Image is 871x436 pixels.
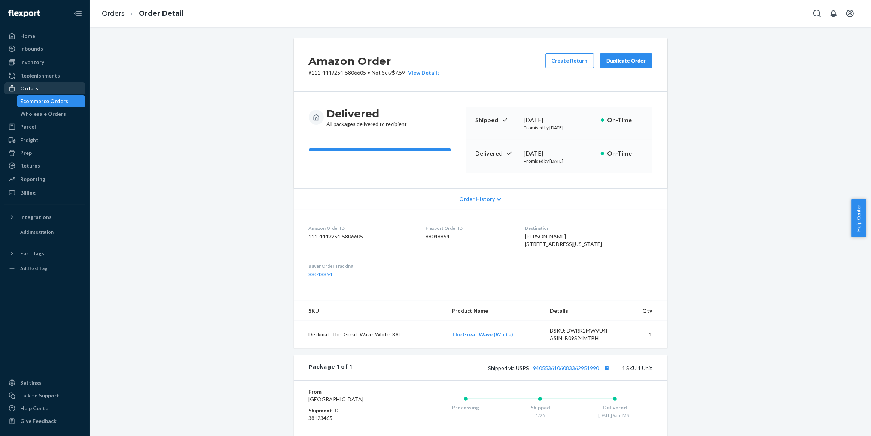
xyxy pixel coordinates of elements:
a: Ecommerce Orders [17,95,86,107]
ol: breadcrumbs [96,3,189,25]
dd: 111-4449254-5806605 [309,233,414,240]
a: Wholesale Orders [17,108,86,120]
div: Prep [20,149,32,157]
a: Orders [102,9,125,18]
a: 9405536106083362951990 [533,365,599,371]
div: Home [20,32,35,40]
button: Duplicate Order [600,53,652,68]
div: Wholesale Orders [21,110,66,118]
a: Order Detail [139,9,183,18]
div: 1 SKU 1 Unit [352,363,652,373]
div: Freight [20,136,39,144]
div: [DATE] [524,116,595,124]
button: Open notifications [826,6,841,21]
a: Home [4,30,85,42]
a: Freight [4,134,85,146]
a: Billing [4,187,85,199]
button: Fast Tags [4,247,85,259]
a: Talk to Support [4,390,85,402]
a: Add Fast Tag [4,262,85,274]
a: Inventory [4,56,85,68]
p: Promised by [DATE] [524,158,595,164]
span: • [368,69,371,76]
p: # 111-4449254-5806605 / $7.59 [309,69,440,76]
span: [GEOGRAPHIC_DATA] [309,396,364,402]
a: The Great Wave (White) [452,331,513,337]
button: Open account menu [843,6,858,21]
p: Delivered [475,149,518,158]
th: Product Name [446,301,544,321]
a: Add Integration [4,226,85,238]
dt: Buyer Order Tracking [309,263,414,269]
div: Shipped [503,404,578,411]
th: Details [544,301,626,321]
th: SKU [294,301,446,321]
div: Duplicate Order [606,57,646,64]
a: Prep [4,147,85,159]
div: Returns [20,162,40,169]
button: Integrations [4,211,85,223]
td: Deskmat_The_Great_Wave_White_XXL [294,321,446,348]
dt: Destination [525,225,652,231]
a: Settings [4,377,85,389]
span: Order History [459,195,495,203]
div: ASIN: B09S24MTBH [550,334,620,342]
dt: Amazon Order ID [309,225,414,231]
div: Add Fast Tag [20,265,47,271]
td: 1 [626,321,667,348]
h2: Amazon Order [309,53,440,69]
dd: 38123465 [309,414,398,422]
dt: From [309,388,398,396]
div: Help Center [20,405,51,412]
span: [PERSON_NAME] [STREET_ADDRESS][US_STATE] [525,233,602,247]
a: Replenishments [4,70,85,82]
a: Help Center [4,402,85,414]
div: Settings [20,379,42,387]
p: Shipped [475,116,518,124]
p: Promised by [DATE] [524,124,595,131]
a: Returns [4,160,85,172]
dt: Shipment ID [309,407,398,414]
div: Add Integration [20,229,54,235]
button: Create Return [545,53,594,68]
div: Parcel [20,123,36,130]
dd: 88048854 [426,233,513,240]
div: All packages delivered to recipient [327,107,407,128]
div: Replenishments [20,72,60,79]
div: Processing [428,404,503,411]
div: Talk to Support [20,392,59,399]
a: Reporting [4,173,85,185]
button: Open Search Box [810,6,825,21]
div: Reporting [20,175,45,183]
a: 88048854 [309,271,333,277]
div: 1/26 [503,412,578,418]
th: Qty [626,301,667,321]
span: Shipped via USPS [488,365,612,371]
div: Delivered [578,404,652,411]
div: Give Feedback [20,417,57,425]
h3: Delivered [327,107,407,120]
div: [DATE] 9am MST [578,412,652,418]
a: Orders [4,82,85,94]
img: Flexport logo [8,10,40,17]
div: Fast Tags [20,250,44,257]
button: Copy tracking number [602,363,612,373]
div: Package 1 of 1 [309,363,353,373]
div: Integrations [20,213,52,221]
span: Not Set [372,69,390,76]
a: Parcel [4,121,85,133]
button: View Details [405,69,440,76]
div: Orders [20,85,38,92]
div: Inventory [20,58,44,66]
button: Close Navigation [70,6,85,21]
div: DSKU: DWRK2MWVU4F [550,327,620,334]
div: Ecommerce Orders [21,97,68,105]
a: Inbounds [4,43,85,55]
div: Billing [20,189,36,196]
div: [DATE] [524,149,595,158]
p: On-Time [607,149,643,158]
dt: Flexport Order ID [426,225,513,231]
button: Help Center [851,199,866,237]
